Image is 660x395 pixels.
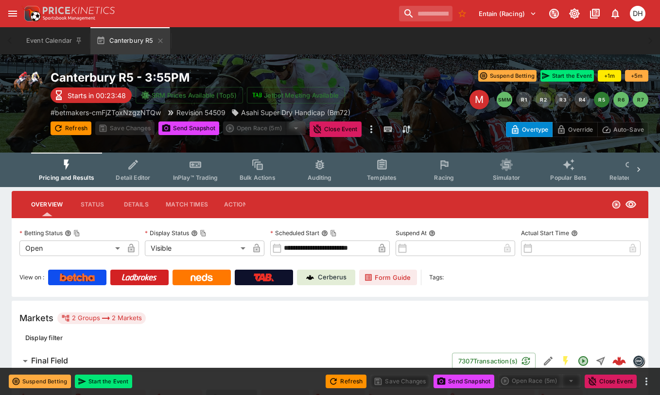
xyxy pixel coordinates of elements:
[122,274,157,281] img: Ladbrokes
[585,375,637,388] button: Close Event
[571,230,578,237] button: Actual Start Time
[19,240,123,256] div: Open
[21,4,41,23] img: PriceKinetics Logo
[241,107,350,118] p: Asahi Super Dry Handicap (Bm72)
[540,70,594,82] button: Start the Event
[254,274,274,281] img: TabNZ
[297,270,355,285] a: Cerberus
[191,274,212,281] img: Neds
[240,174,276,181] span: Bulk Actions
[65,230,71,237] button: Betting StatusCopy To Clipboard
[367,174,397,181] span: Templates
[12,351,452,371] button: Final Field
[434,375,494,388] button: Send Snapshot
[612,354,626,368] div: 2a10a452-dadf-43cd-8e24-1dbf01e39495
[136,87,243,103] button: SRM Prices Available (Top5)
[310,121,362,137] button: Close Event
[574,352,592,370] button: Open
[31,153,629,187] div: Event type filters
[598,70,621,82] button: +1m
[51,121,91,135] button: Refresh
[625,70,648,82] button: +5m
[539,352,557,370] button: Edit Detail
[498,374,581,388] div: split button
[216,193,260,216] button: Actions
[577,355,589,367] svg: Open
[321,230,328,237] button: Scheduled StartCopy To Clipboard
[173,174,218,181] span: InPlay™ Trading
[359,270,417,285] a: Form Guide
[522,124,548,135] p: Overtype
[114,193,158,216] button: Details
[19,312,53,324] h5: Markets
[516,92,532,107] button: R1
[611,200,621,209] svg: Open
[469,90,489,109] div: Edit Meeting
[20,27,88,54] button: Event Calendar
[592,352,609,370] button: Straight
[613,92,629,107] button: R6
[633,355,644,367] div: betmakers
[51,107,161,118] p: Copy To Clipboard
[90,27,170,54] button: Canterbury R5
[506,122,553,137] button: Overtype
[306,274,314,281] img: Cerberus
[607,5,624,22] button: Notifications
[19,229,63,237] p: Betting Status
[557,352,574,370] button: SGM Enabled
[247,87,345,103] button: Jetbet Meeting Available
[308,174,331,181] span: Auditing
[31,356,68,366] h6: Final Field
[231,107,350,118] div: Asahi Super Dry Handicap (Bm72)
[19,330,69,345] button: Display filter
[318,273,347,282] p: Cerberus
[191,230,198,237] button: Display StatusCopy To Clipboard
[597,122,648,137] button: Auto-Save
[223,121,306,135] div: split button
[633,92,648,107] button: R7
[550,174,587,181] span: Popular Bets
[506,122,648,137] div: Start From
[625,199,637,210] svg: Visible
[43,16,95,20] img: Sportsbook Management
[493,174,520,181] span: Simulator
[633,356,644,366] img: betmakers
[23,193,70,216] button: Overview
[429,230,435,237] button: Suspend At
[521,229,569,237] p: Actual Start Time
[568,124,593,135] p: Override
[566,5,583,22] button: Toggle light/dark mode
[429,270,444,285] label: Tags:
[609,351,629,371] a: 2a10a452-dadf-43cd-8e24-1dbf01e39495
[452,353,536,369] button: 7307Transaction(s)
[116,174,150,181] span: Detail Editor
[434,174,454,181] span: Racing
[574,92,590,107] button: R4
[555,92,571,107] button: R3
[612,354,626,368] img: logo-cerberus--red.svg
[552,122,597,137] button: Override
[326,375,366,388] button: Refresh
[12,70,43,101] img: horse_racing.png
[39,174,94,181] span: Pricing and Results
[545,5,563,22] button: Connected to PK
[200,230,207,237] button: Copy To Clipboard
[75,375,132,388] button: Start the Event
[176,107,226,118] p: Revision 54509
[43,7,115,14] img: PriceKinetics
[70,193,114,216] button: Status
[4,5,21,22] button: open drawer
[473,6,542,21] button: Select Tenant
[594,92,609,107] button: R5
[145,229,189,237] p: Display Status
[270,229,319,237] p: Scheduled Start
[641,376,652,387] button: more
[399,6,452,21] input: search
[497,92,512,107] button: SMM
[454,6,470,21] button: No Bookmarks
[73,230,80,237] button: Copy To Clipboard
[19,270,44,285] label: View on :
[61,312,142,324] div: 2 Groups 2 Markets
[252,90,262,100] img: jetbet-logo.svg
[60,274,95,281] img: Betcha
